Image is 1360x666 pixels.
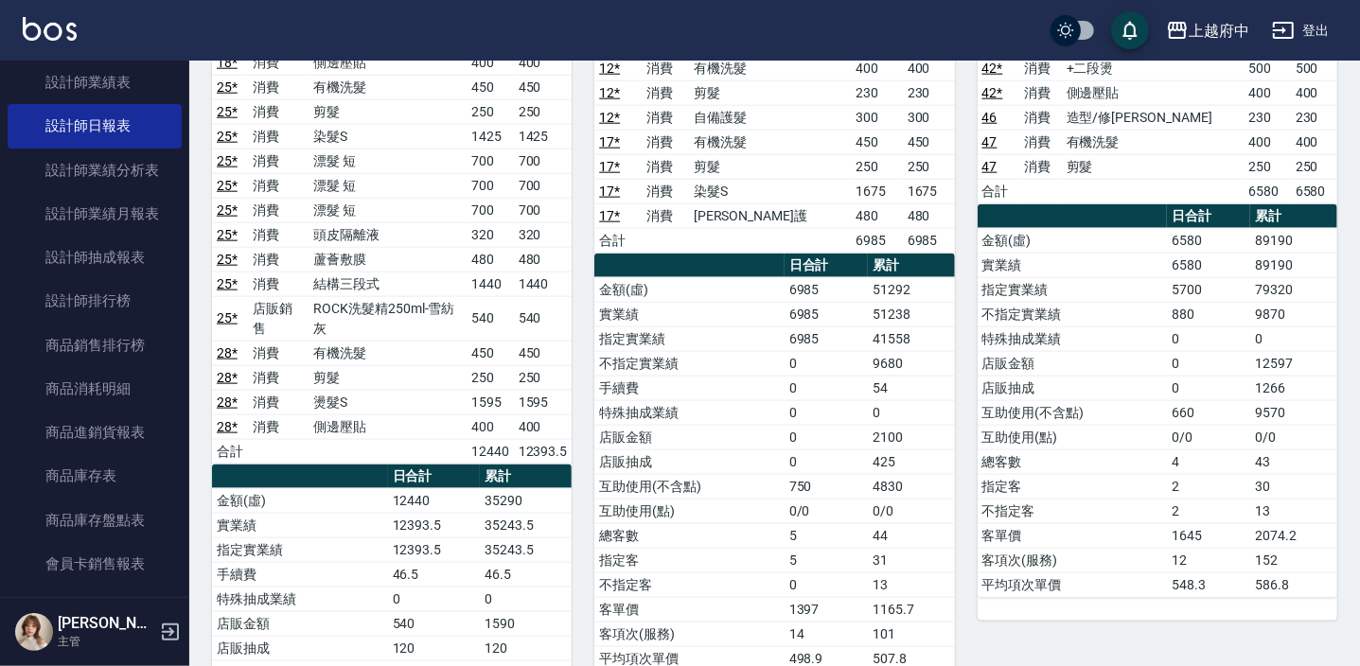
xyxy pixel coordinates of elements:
[212,562,388,587] td: 手續費
[514,198,573,222] td: 700
[8,542,182,586] a: 會員卡銷售報表
[248,296,309,341] td: 店販銷售
[978,474,1167,499] td: 指定客
[851,154,903,179] td: 250
[1291,179,1337,203] td: 6580
[248,365,309,390] td: 消費
[212,439,248,464] td: 合計
[903,154,955,179] td: 250
[1250,253,1337,277] td: 89190
[642,80,689,105] td: 消費
[248,198,309,222] td: 消費
[309,149,467,173] td: 漂髮 短
[1062,154,1245,179] td: 剪髮
[388,537,480,562] td: 12393.5
[868,254,955,278] th: 累計
[1167,523,1250,548] td: 1645
[689,80,851,105] td: 剪髮
[868,351,955,376] td: 9680
[785,474,868,499] td: 750
[594,400,784,425] td: 特殊抽成業績
[467,198,514,222] td: 700
[1291,80,1337,105] td: 400
[868,326,955,351] td: 41558
[1019,105,1062,130] td: 消費
[642,154,689,179] td: 消費
[982,159,998,174] a: 47
[1250,302,1337,326] td: 9870
[248,75,309,99] td: 消費
[1167,253,1250,277] td: 6580
[309,50,467,75] td: 側邊壓貼
[467,50,514,75] td: 400
[1245,130,1291,154] td: 400
[309,124,467,149] td: 染髮S
[851,179,903,203] td: 1675
[58,633,154,650] p: 主管
[903,130,955,154] td: 450
[978,572,1167,597] td: 平均項次單價
[212,537,388,562] td: 指定實業績
[309,247,467,272] td: 蘆薈敷膜
[514,365,573,390] td: 250
[594,474,784,499] td: 互助使用(不含點)
[978,302,1167,326] td: 不指定實業績
[467,75,514,99] td: 450
[8,104,182,148] a: 設計師日報表
[785,449,868,474] td: 0
[248,99,309,124] td: 消費
[978,277,1167,302] td: 指定實業績
[689,179,851,203] td: 染髮S
[248,414,309,439] td: 消費
[785,572,868,597] td: 0
[467,222,514,247] td: 320
[514,124,573,149] td: 1425
[309,173,467,198] td: 漂髮 短
[388,464,480,489] th: 日合計
[1245,56,1291,80] td: 500
[1158,11,1257,50] button: 上越府中
[1167,572,1250,597] td: 548.3
[1245,105,1291,130] td: 230
[309,414,467,439] td: 側邊壓貼
[514,414,573,439] td: 400
[1250,376,1337,400] td: 1266
[785,277,868,302] td: 6985
[1250,400,1337,425] td: 9570
[514,341,573,365] td: 450
[642,56,689,80] td: 消費
[978,400,1167,425] td: 互助使用(不含點)
[978,449,1167,474] td: 總客數
[8,236,182,279] a: 設計師抽成報表
[1062,130,1245,154] td: 有機洗髮
[248,272,309,296] td: 消費
[868,376,955,400] td: 54
[785,400,868,425] td: 0
[1291,130,1337,154] td: 400
[1019,80,1062,105] td: 消費
[1167,499,1250,523] td: 2
[978,499,1167,523] td: 不指定客
[467,173,514,198] td: 700
[1250,572,1337,597] td: 586.8
[248,247,309,272] td: 消費
[785,351,868,376] td: 0
[689,154,851,179] td: 剪髮
[15,613,53,651] img: Person
[480,562,572,587] td: 46.5
[851,130,903,154] td: 450
[8,586,182,629] a: 服務扣項明細表
[480,611,572,636] td: 1590
[248,149,309,173] td: 消費
[982,134,998,149] a: 47
[785,302,868,326] td: 6985
[309,272,467,296] td: 結構三段式
[1062,56,1245,80] td: +二段燙
[58,614,154,633] h5: [PERSON_NAME]
[594,523,784,548] td: 總客數
[851,56,903,80] td: 400
[978,204,1337,598] table: a dense table
[309,198,467,222] td: 漂髮 短
[594,228,642,253] td: 合計
[1167,449,1250,474] td: 4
